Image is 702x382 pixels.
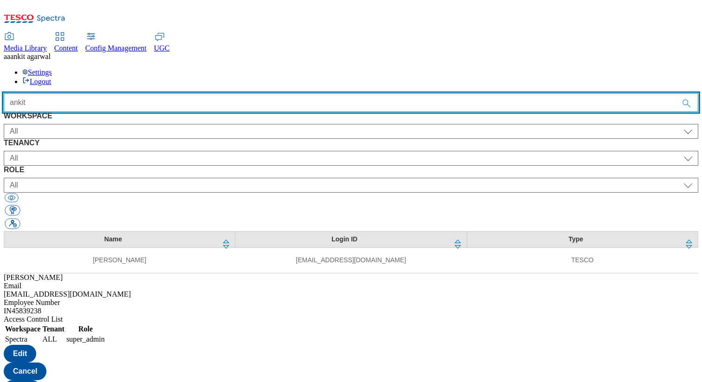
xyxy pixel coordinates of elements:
[4,298,698,307] div: Employee Number
[4,139,698,147] label: TENANCY
[85,33,147,52] a: Config Management
[10,52,51,60] span: ankit agarwal
[154,44,170,52] span: UGC
[473,235,679,244] div: Type
[42,324,65,334] th: Tenant
[4,315,698,324] div: Access Control List
[22,78,51,85] a: Logout
[42,335,65,344] td: ALL
[4,93,698,112] input: Accessible label text
[54,33,78,52] a: Content
[4,273,63,281] span: [PERSON_NAME]
[4,307,698,315] div: IN45839238
[4,112,698,120] label: WORKSPACE
[4,345,36,363] button: Edit
[4,33,47,52] a: Media Library
[154,33,170,52] a: UGC
[4,290,698,298] div: [EMAIL_ADDRESS][DOMAIN_NAME]
[5,335,41,344] td: Spectra
[66,324,105,334] th: Role
[4,247,235,273] td: [PERSON_NAME]
[85,44,147,52] span: Config Management
[54,44,78,52] span: Content
[467,247,698,273] td: TESCO
[241,235,448,244] div: Login ID
[5,324,41,334] th: Workspace
[4,44,47,52] span: Media Library
[4,363,46,380] button: Cancel
[10,235,216,244] div: Name
[235,247,467,273] td: [EMAIL_ADDRESS][DOMAIN_NAME]
[4,282,698,290] div: Email
[22,68,52,76] a: Settings
[4,166,698,174] label: ROLE
[4,52,10,60] span: aa
[66,335,105,344] td: super_admin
